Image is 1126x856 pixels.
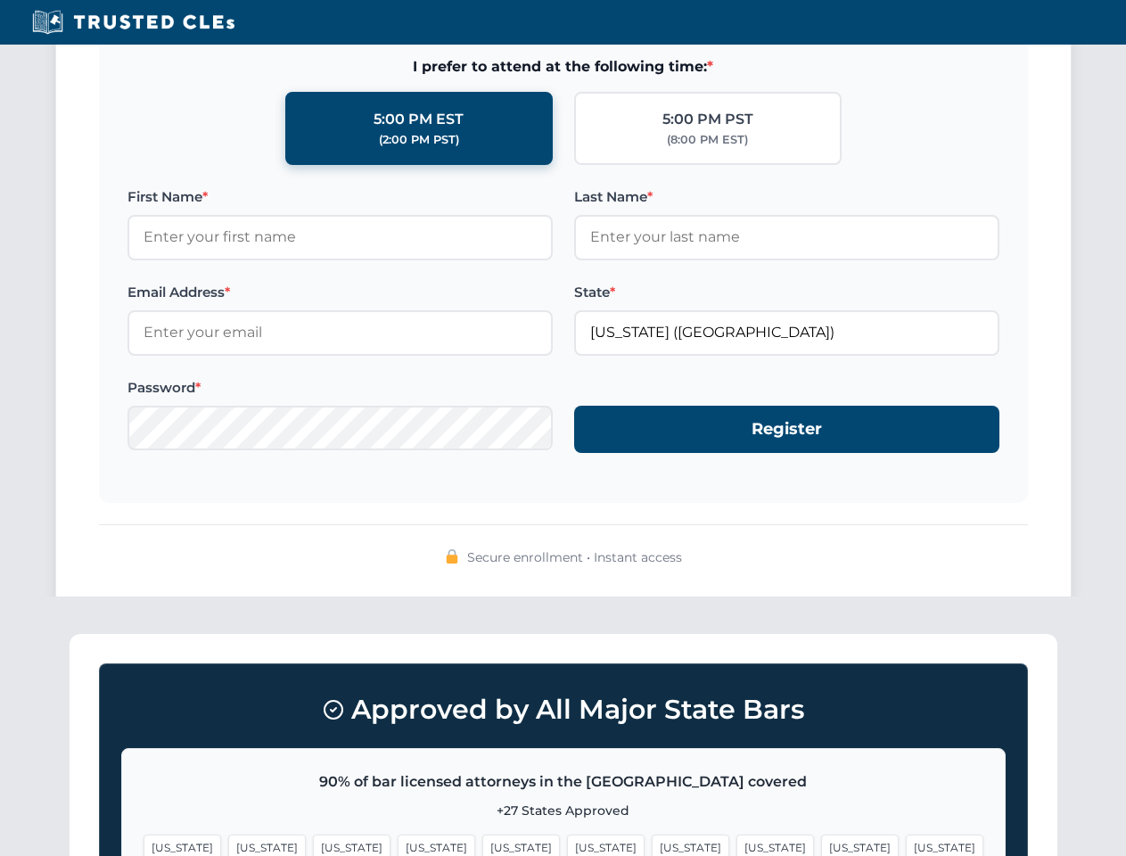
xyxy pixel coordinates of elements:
[574,215,999,259] input: Enter your last name
[144,801,983,820] p: +27 States Approved
[127,377,553,399] label: Password
[127,55,999,78] span: I prefer to attend at the following time:
[667,131,748,149] div: (8:00 PM EST)
[662,108,753,131] div: 5:00 PM PST
[574,310,999,355] input: Florida (FL)
[379,131,459,149] div: (2:00 PM PST)
[121,686,1006,734] h3: Approved by All Major State Bars
[127,186,553,208] label: First Name
[27,9,240,36] img: Trusted CLEs
[144,770,983,794] p: 90% of bar licensed attorneys in the [GEOGRAPHIC_DATA] covered
[574,282,999,303] label: State
[467,547,682,567] span: Secure enrollment • Instant access
[445,549,459,564] img: 🔒
[127,310,553,355] input: Enter your email
[374,108,464,131] div: 5:00 PM EST
[127,282,553,303] label: Email Address
[127,215,553,259] input: Enter your first name
[574,406,999,453] button: Register
[574,186,999,208] label: Last Name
